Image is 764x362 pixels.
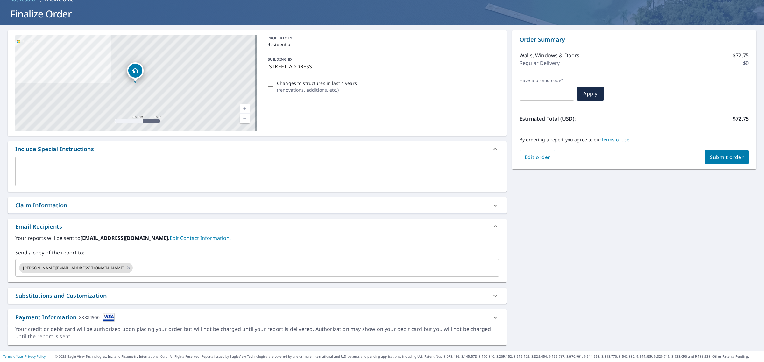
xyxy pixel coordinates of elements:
[267,41,497,48] p: Residential
[733,52,749,59] p: $72.75
[267,35,497,41] p: PROPERTY TYPE
[267,63,497,70] p: [STREET_ADDRESS]
[8,7,756,20] h1: Finalize Order
[601,136,630,143] a: Terms of Use
[525,154,550,161] span: Edit order
[15,291,107,300] div: Substitutions and Customization
[15,249,499,256] label: Send a copy of the report to:
[127,62,144,82] div: Dropped pin, building 1, Residential property, 414 Prides Run Lake In The Hills, IL 60156
[520,35,749,44] p: Order Summary
[277,87,357,93] p: ( renovations, additions, etc. )
[520,78,574,83] label: Have a promo code?
[582,90,599,97] span: Apply
[577,87,604,101] button: Apply
[79,313,100,322] div: XXXX4956
[710,154,744,161] span: Submit order
[267,57,292,62] p: BUILDING ID
[15,201,67,210] div: Claim Information
[8,197,507,213] div: Claim Information
[520,137,749,143] p: By ordering a report you agree to our
[25,354,46,359] a: Privacy Policy
[8,288,507,304] div: Substitutions and Customization
[55,354,761,359] p: © 2025 Eagle View Technologies, Inc. and Pictometry International Corp. All Rights Reserved. Repo...
[103,313,115,322] img: cardImage
[15,145,94,153] div: Include Special Instructions
[15,313,115,322] div: Payment Information
[240,114,250,123] a: Current Level 17, Zoom Out
[15,234,499,242] label: Your reports will be sent to
[277,80,357,87] p: Changes to structures in last 4 years
[81,234,170,241] b: [EMAIL_ADDRESS][DOMAIN_NAME].
[170,234,231,241] a: EditContactInfo
[240,104,250,114] a: Current Level 17, Zoom In
[733,115,749,122] p: $72.75
[520,59,560,67] p: Regular Delivery
[8,309,507,325] div: Payment InformationXXXX4956cardImage
[8,141,507,157] div: Include Special Instructions
[520,52,579,59] p: Walls, Windows & Doors
[743,59,749,67] p: $0
[15,325,499,340] div: Your credit or debit card will be authorized upon placing your order, but will not be charged unt...
[705,150,749,164] button: Submit order
[520,115,634,122] p: Estimated Total (USD):
[3,354,23,359] a: Terms of Use
[3,354,46,358] p: |
[15,222,62,231] div: Email Recipients
[520,150,555,164] button: Edit order
[8,219,507,234] div: Email Recipients
[19,265,128,271] span: [PERSON_NAME][EMAIL_ADDRESS][DOMAIN_NAME]
[19,263,133,273] div: [PERSON_NAME][EMAIL_ADDRESS][DOMAIN_NAME]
